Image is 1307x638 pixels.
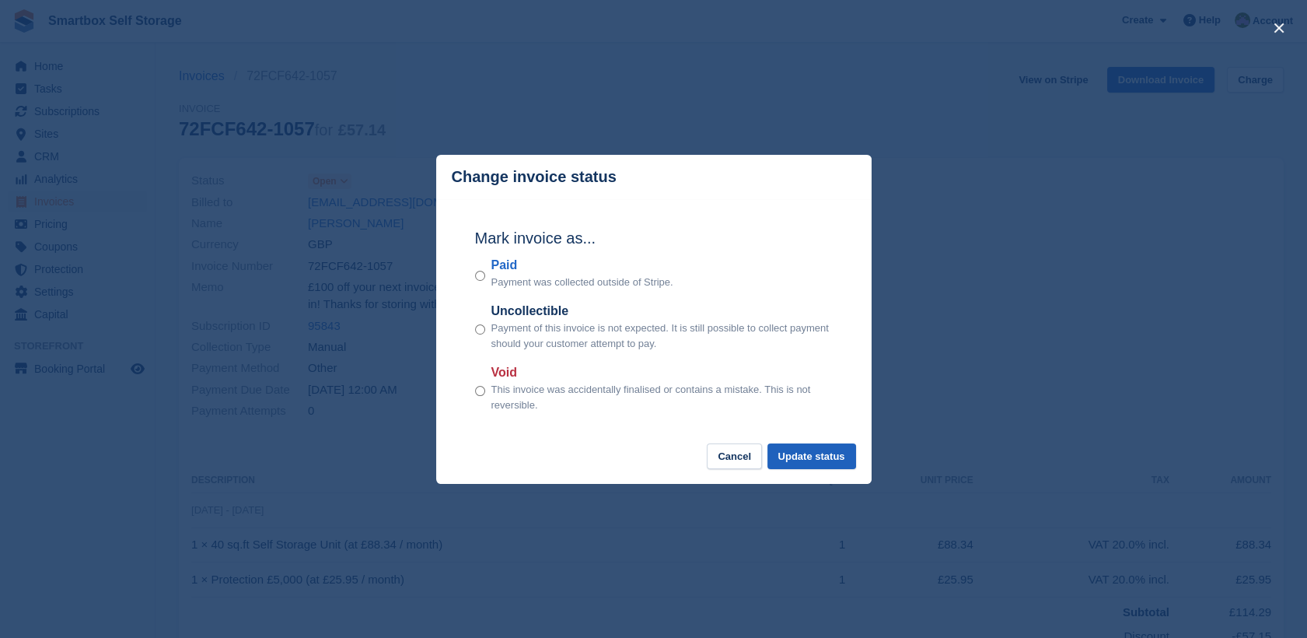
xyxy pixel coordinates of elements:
[491,275,673,290] p: Payment was collected outside of Stripe.
[491,321,833,351] p: Payment of this invoice is not expected. It is still possible to collect payment should your cust...
[491,363,833,382] label: Void
[1267,16,1291,40] button: close
[707,443,762,469] button: Cancel
[452,168,617,186] p: Change invoice status
[767,443,856,469] button: Update status
[475,226,833,250] h2: Mark invoice as...
[491,382,833,412] p: This invoice was accidentally finalised or contains a mistake. This is not reversible.
[491,302,833,321] label: Uncollectible
[491,256,673,275] label: Paid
